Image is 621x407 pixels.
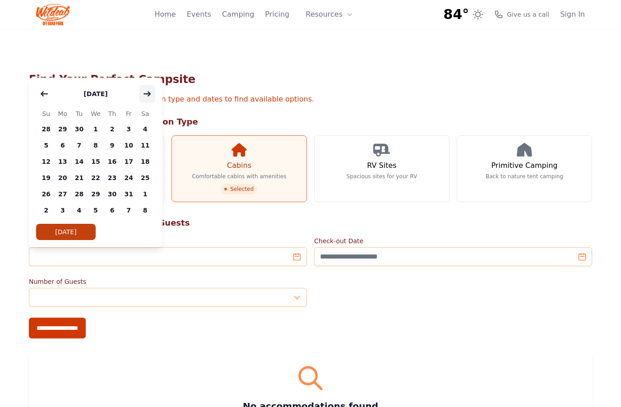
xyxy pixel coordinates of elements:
[104,170,120,186] span: 23
[120,202,137,218] span: 7
[120,170,137,186] span: 24
[120,153,137,170] span: 17
[88,202,104,218] span: 5
[314,135,450,202] a: RV Sites Spacious sites for your RV
[560,9,585,20] a: Sign In
[367,160,396,171] h3: RV Sites
[137,108,153,119] span: Sa
[29,72,592,87] h1: Find Your Perfect Campsite
[227,160,251,171] h3: Cabins
[88,108,104,119] span: We
[137,137,153,153] span: 11
[104,137,120,153] span: 9
[187,9,211,20] a: Events
[104,153,120,170] span: 16
[137,170,153,186] span: 25
[137,153,153,170] span: 18
[38,153,55,170] span: 12
[347,173,417,180] p: Spacious sites for your RV
[192,173,286,180] p: Comfortable cabins with amenities
[104,202,120,218] span: 6
[71,108,88,119] span: Tu
[444,6,469,23] span: 84°
[29,116,592,128] h2: Step 1: Choose Accommodation Type
[38,108,55,119] span: Su
[221,184,257,194] span: Selected
[137,186,153,202] span: 1
[314,236,592,245] label: Check-out Date
[104,108,120,119] span: Th
[88,121,104,137] span: 1
[120,186,137,202] span: 31
[120,108,137,119] span: Fr
[71,186,88,202] span: 28
[55,202,71,218] span: 3
[104,186,120,202] span: 30
[507,10,549,19] span: Give us a call
[38,170,55,186] span: 19
[265,9,289,20] a: Pricing
[38,202,55,218] span: 2
[494,10,549,19] a: Give us a call
[120,137,137,153] span: 10
[74,85,116,103] button: [DATE]
[71,202,88,218] span: 4
[71,137,88,153] span: 7
[29,236,307,245] label: Check-in Date
[88,137,104,153] span: 8
[55,108,71,119] span: Mo
[55,121,71,137] span: 29
[154,9,176,20] a: Home
[88,186,104,202] span: 29
[55,153,71,170] span: 13
[55,137,71,153] span: 6
[137,202,153,218] span: 8
[491,160,558,171] h3: Primitive Camping
[300,5,359,23] button: Resources
[55,170,71,186] span: 20
[55,186,71,202] span: 27
[71,170,88,186] span: 21
[171,135,307,202] a: Cabins Comfortable cabins with amenities Selected
[38,186,55,202] span: 26
[36,4,70,25] img: Wildcat Logo
[88,170,104,186] span: 22
[120,121,137,137] span: 3
[29,94,592,105] p: Select your preferred accommodation type and dates to find available options.
[457,135,592,202] a: Primitive Camping Back to nature tent camping
[71,121,88,137] span: 30
[104,121,120,137] span: 2
[36,224,96,240] button: [DATE]
[29,217,592,229] h2: Step 2: Select Your Dates & Guests
[222,9,254,20] a: Camping
[137,121,153,137] span: 4
[38,121,55,137] span: 28
[71,153,88,170] span: 14
[88,153,104,170] span: 15
[486,173,563,180] p: Back to nature tent camping
[29,277,307,286] label: Number of Guests
[38,137,55,153] span: 5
